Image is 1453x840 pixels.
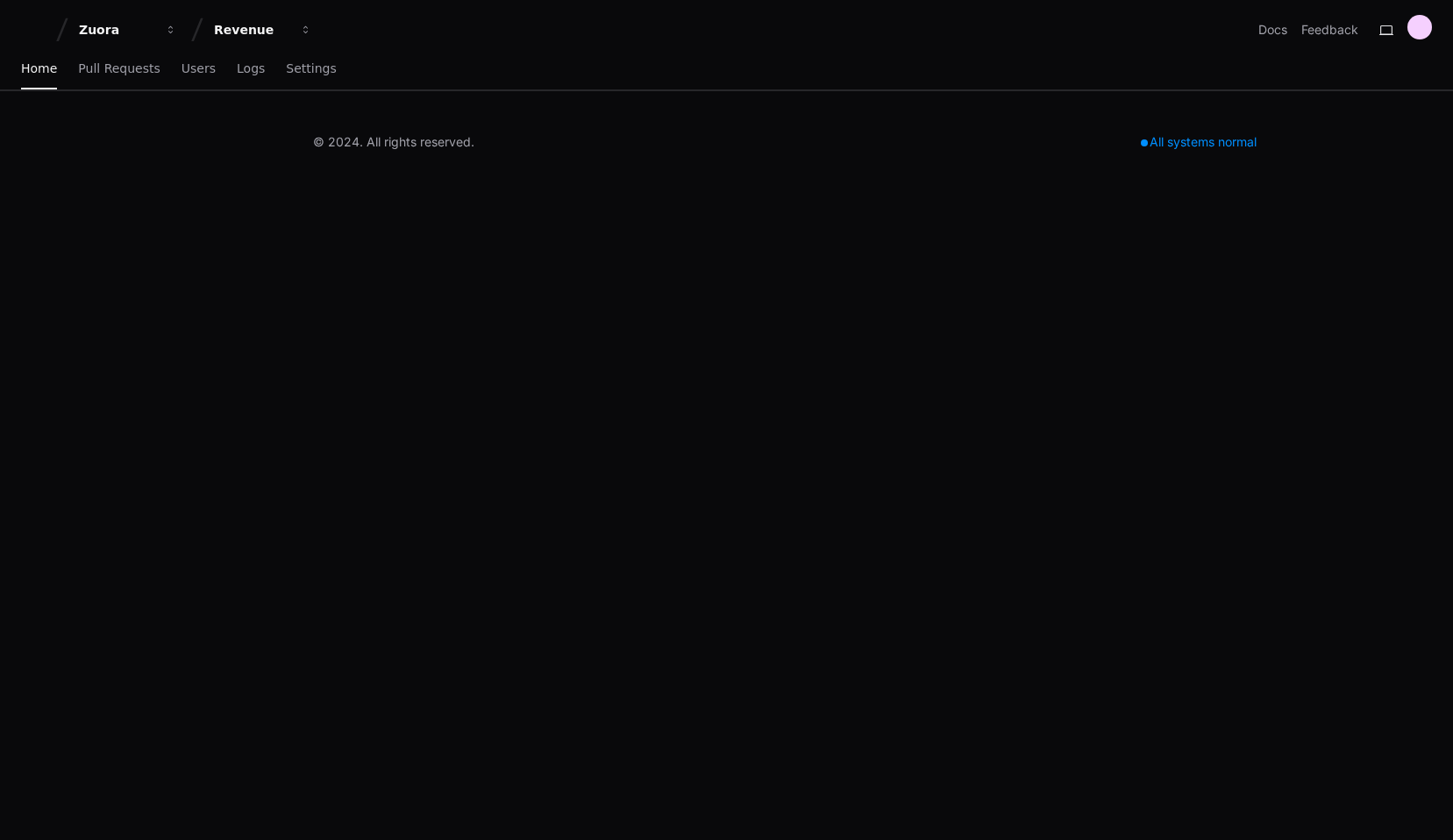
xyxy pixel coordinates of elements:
span: Pull Requests [78,63,160,74]
button: Feedback [1301,21,1358,39]
a: Settings [286,49,336,89]
button: Zuora [72,14,184,46]
a: Users [182,49,216,89]
span: Logs [237,63,265,74]
div: All systems normal [1130,130,1267,154]
span: Users [182,63,216,74]
span: Home [21,63,57,74]
span: Settings [286,63,336,74]
button: Revenue [207,14,319,46]
div: Revenue [214,21,289,39]
div: © 2024. All rights reserved. [313,133,474,151]
a: Pull Requests [78,49,160,89]
a: Logs [237,49,265,89]
a: Home [21,49,57,89]
div: Zuora [79,21,154,39]
a: Docs [1258,21,1287,39]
